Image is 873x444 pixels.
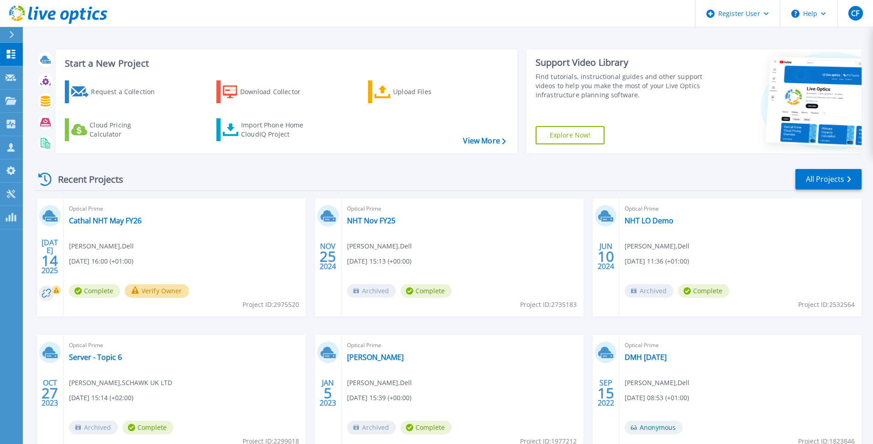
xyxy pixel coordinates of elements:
[35,168,136,190] div: Recent Projects
[536,72,706,100] div: Find tutorials, instructional guides and other support videos to help you make the most of your L...
[319,376,337,410] div: JAN 2023
[536,57,706,69] div: Support Video Library
[598,389,614,397] span: 15
[625,393,689,403] span: [DATE] 08:53 (+01:00)
[69,241,134,251] span: [PERSON_NAME] , Dell
[65,58,505,69] h3: Start a New Project
[69,378,172,388] span: [PERSON_NAME] , SCHAWK UK LTD
[216,80,318,103] a: Download Collector
[125,284,189,298] button: Verify Owner
[678,284,729,298] span: Complete
[625,204,856,214] span: Optical Prime
[597,240,615,273] div: JUN 2024
[347,241,412,251] span: [PERSON_NAME] , Dell
[393,83,466,101] div: Upload Files
[625,378,689,388] span: [PERSON_NAME] , Dell
[851,10,859,17] span: CF
[400,421,452,434] span: Complete
[625,421,683,434] span: Anonymous
[368,80,470,103] a: Upload Files
[597,376,615,410] div: SEP 2022
[598,253,614,260] span: 10
[41,376,58,410] div: OCT 2023
[347,204,578,214] span: Optical Prime
[122,421,174,434] span: Complete
[347,378,412,388] span: [PERSON_NAME] , Dell
[347,340,578,350] span: Optical Prime
[798,300,855,310] span: Project ID: 2532564
[347,353,404,362] a: [PERSON_NAME]
[324,389,332,397] span: 5
[89,121,163,139] div: Cloud Pricing Calculator
[65,118,167,141] a: Cloud Pricing Calculator
[347,421,396,434] span: Archived
[463,137,505,145] a: View More
[69,393,133,403] span: [DATE] 15:14 (+02:00)
[42,257,58,264] span: 14
[69,204,300,214] span: Optical Prime
[41,240,58,273] div: [DATE] 2025
[240,83,313,101] div: Download Collector
[625,284,673,298] span: Archived
[347,216,395,225] a: NHT Nov FY25
[625,256,689,266] span: [DATE] 11:36 (+01:00)
[320,253,336,260] span: 25
[69,256,133,266] span: [DATE] 16:00 (+01:00)
[625,216,673,225] a: NHT LO Demo
[69,421,118,434] span: Archived
[69,284,120,298] span: Complete
[347,256,411,266] span: [DATE] 15:13 (+00:00)
[241,121,312,139] div: Import Phone Home CloudIQ Project
[69,353,122,362] a: Server - Topic 6
[242,300,299,310] span: Project ID: 2975520
[520,300,577,310] span: Project ID: 2735183
[69,216,142,225] a: Cathal NHT May FY26
[625,353,667,362] a: DMH [DATE]
[65,80,167,103] a: Request a Collection
[347,393,411,403] span: [DATE] 15:39 (+00:00)
[625,241,689,251] span: [PERSON_NAME] , Dell
[319,240,337,273] div: NOV 2024
[91,83,164,101] div: Request a Collection
[536,126,605,144] a: Explore Now!
[795,169,862,190] a: All Projects
[347,284,396,298] span: Archived
[69,340,300,350] span: Optical Prime
[400,284,452,298] span: Complete
[625,340,856,350] span: Optical Prime
[42,389,58,397] span: 27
